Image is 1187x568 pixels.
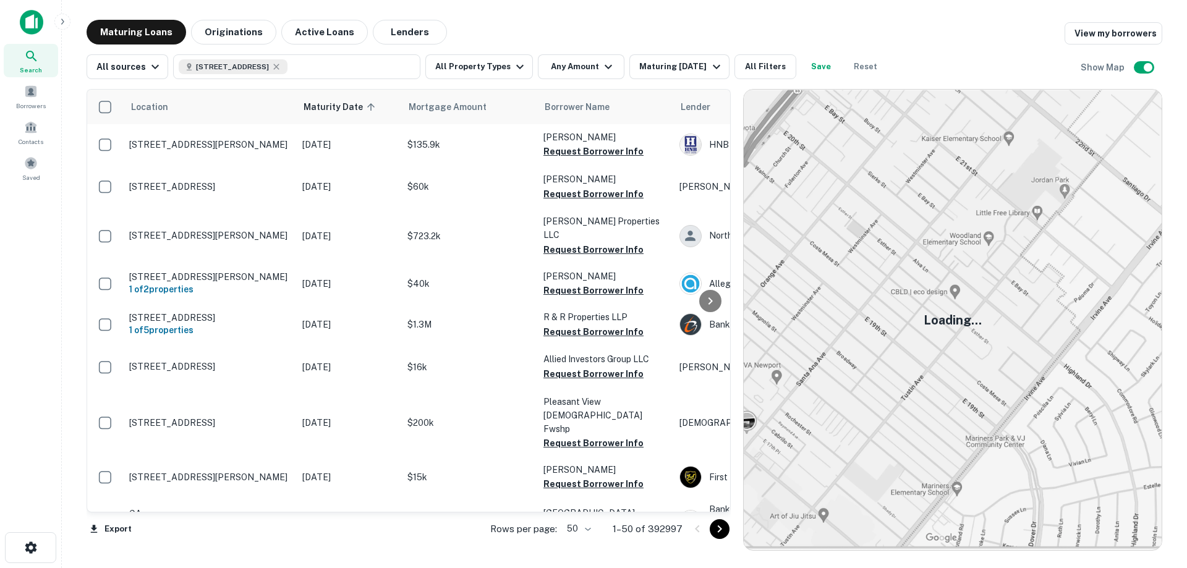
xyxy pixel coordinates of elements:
span: Borrower Name [545,100,610,114]
p: [GEOGRAPHIC_DATA] [543,506,667,520]
span: [STREET_ADDRESS] [196,61,269,72]
span: Saved [22,172,40,182]
th: Maturity Date [296,90,401,124]
button: Request Borrower Info [543,436,644,451]
button: Request Borrower Info [543,324,644,339]
p: [STREET_ADDRESS][PERSON_NAME] [129,271,290,282]
a: Search [4,44,58,77]
th: Mortgage Amount [401,90,537,124]
div: First Financial Bank NA [679,466,865,488]
p: [DATE] [302,416,395,430]
button: Maturing Loans [87,20,186,45]
p: $723.2k [407,229,531,243]
p: [STREET_ADDRESS] [129,417,290,428]
div: Allegheny Casualty CO [679,273,865,295]
span: Borrowers [16,101,46,111]
p: [STREET_ADDRESS] [129,312,290,323]
div: Maturing [DATE] [639,59,723,74]
p: [DEMOGRAPHIC_DATA] [679,416,865,430]
p: [STREET_ADDRESS] [129,181,290,192]
div: 50 [562,520,593,538]
button: Request Borrower Info [543,283,644,298]
button: Maturing [DATE] [629,54,729,79]
p: [PERSON_NAME] [543,130,667,144]
p: $60k [407,180,531,193]
p: [PERSON_NAME] [543,269,667,283]
div: HNB First Bank [679,134,865,156]
button: Reset [846,54,885,79]
div: Northeast [US_STATE] Bank Inc. [679,225,865,247]
button: [STREET_ADDRESS] [173,54,420,79]
p: [DATE] [302,277,395,290]
th: Location [123,90,296,124]
a: Saved [4,151,58,185]
button: Any Amount [538,54,624,79]
p: [PERSON_NAME] [543,172,667,186]
p: $16k [407,360,531,374]
th: Borrower Name [537,90,673,124]
a: View my borrowers [1065,22,1162,45]
div: Bankwest - [GEOGRAPHIC_DATA], [GEOGRAPHIC_DATA], And [GEOGRAPHIC_DATA] [679,504,865,538]
p: [PERSON_NAME] [679,180,865,193]
p: [PERSON_NAME] Properties LLC [543,214,667,242]
p: Pleasant View [DEMOGRAPHIC_DATA] Fwshp [543,395,667,436]
p: 1–50 of 392997 [613,522,683,536]
p: $1.3M [407,318,531,331]
h5: Loading... [924,311,982,329]
p: Rows per page: [490,522,557,536]
h6: 1 of 5 properties [129,323,290,337]
p: [DATE] [302,360,395,374]
span: Location [130,100,168,114]
span: Lender [681,100,710,114]
button: Request Borrower Info [543,187,644,201]
img: alleghenycasualty.com.png [680,273,701,294]
p: [PERSON_NAME] [543,463,667,477]
img: picture [680,467,701,488]
button: Request Borrower Info [543,477,644,491]
button: All Filters [734,54,796,79]
p: [DATE] [302,318,395,331]
p: $135.9k [407,138,531,151]
p: [DATE] [302,470,395,484]
button: Request Borrower Info [543,367,644,381]
img: capitalize-icon.png [20,10,43,35]
h6: 1 of 2 properties [129,282,290,296]
button: Originations [191,20,276,45]
span: Contacts [19,137,43,146]
button: Active Loans [281,20,368,45]
button: All Property Types [425,54,533,79]
img: map-placeholder.webp [744,90,1162,550]
iframe: Chat Widget [1125,469,1187,528]
p: Allied Investors Group LLC [543,352,667,366]
p: [DATE] [302,180,395,193]
div: All sources [96,59,163,74]
img: picture [680,511,701,532]
a: Borrowers [4,80,58,113]
span: Search [20,65,42,75]
p: $40k [407,277,531,290]
a: Contacts [4,116,58,149]
button: Request Borrower Info [543,144,644,159]
h6: Show Map [1081,61,1126,74]
button: Go to next page [710,519,730,539]
p: [STREET_ADDRESS][PERSON_NAME] [129,230,290,241]
button: All sources [87,54,168,79]
p: [DATE] [302,229,395,243]
p: $200k [407,416,531,430]
span: Mortgage Amount [409,100,503,114]
p: CA [129,508,290,519]
p: [STREET_ADDRESS][PERSON_NAME] [129,139,290,150]
button: Save your search to get updates of matches that match your search criteria. [801,54,841,79]
span: Maturity Date [304,100,379,114]
p: [STREET_ADDRESS] [129,361,290,372]
p: $15k [407,470,531,484]
div: Bank Of Luxemburg [679,313,865,336]
button: Request Borrower Info [543,242,644,257]
p: [PERSON_NAME] [679,360,865,374]
button: Lenders [373,20,447,45]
